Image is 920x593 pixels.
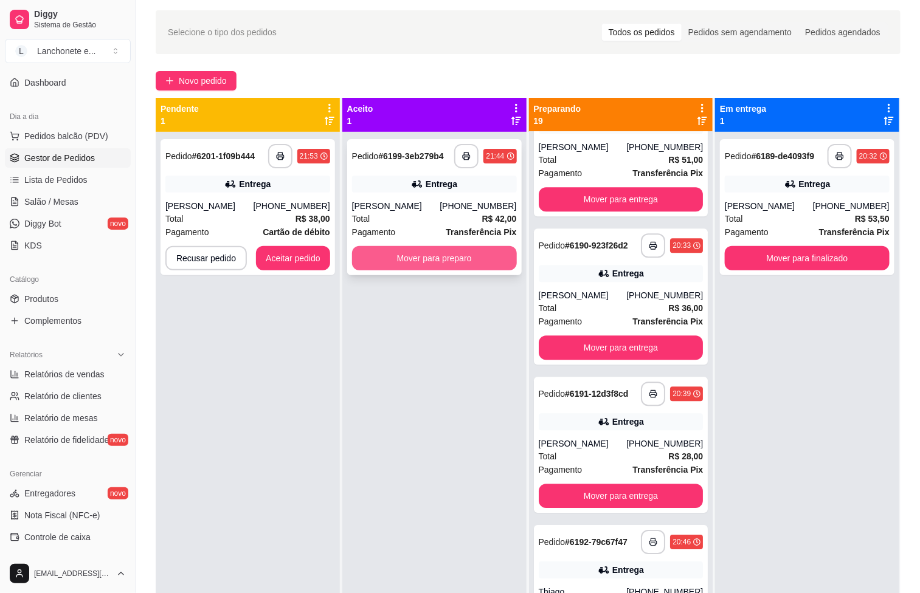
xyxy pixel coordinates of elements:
button: Mover para preparo [352,246,517,270]
button: [EMAIL_ADDRESS][DOMAIN_NAME] [5,559,131,588]
a: KDS [5,236,131,255]
a: Entregadoresnovo [5,484,131,503]
span: Total [539,301,557,315]
span: Pagamento [352,225,396,239]
span: Pedido [725,151,752,161]
strong: Cartão de débito [263,227,330,237]
span: Novo pedido [179,74,227,87]
span: Pagamento [725,225,769,239]
button: Mover para entrega [539,187,704,211]
strong: Transferência Pix [446,227,517,237]
a: Complementos [5,311,131,331]
span: Dashboard [24,77,66,89]
div: Entrega [239,178,271,190]
button: Mover para entrega [539,484,704,508]
button: Mover para finalizado [725,246,890,270]
span: L [15,45,27,57]
strong: Transferência Pix [819,227,890,237]
a: Relatório de clientes [5,386,131,406]
span: Relatório de fidelidade [24,434,109,446]
a: DiggySistema de Gestão [5,5,131,34]
div: Entrega [612,416,644,428]
a: Diggy Botnovo [5,214,131,233]
span: Pagamento [539,463,583,476]
div: [PHONE_NUMBER] [626,437,703,450]
strong: R$ 53,50 [855,214,890,224]
div: [PHONE_NUMBER] [813,200,890,212]
span: [EMAIL_ADDRESS][DOMAIN_NAME] [34,569,111,578]
div: Gerenciar [5,464,131,484]
strong: # 6201-1f09b444 [192,151,255,161]
div: [PERSON_NAME] [539,289,627,301]
p: Aceito [347,103,373,115]
span: Controle de fiado [24,553,89,565]
div: [PERSON_NAME] [352,200,440,212]
span: Salão / Mesas [24,196,78,208]
span: Pedido [352,151,379,161]
a: Controle de caixa [5,527,131,547]
p: 1 [720,115,766,127]
span: Pagamento [165,225,209,239]
div: Todos os pedidos [602,24,682,41]
a: Controle de fiado [5,549,131,569]
span: Nota Fiscal (NFC-e) [24,509,100,521]
button: Select a team [5,39,131,63]
div: Entrega [612,267,644,279]
span: Pedido [539,389,565,399]
a: Lista de Pedidos [5,170,131,190]
span: Pedidos balcão (PDV) [24,130,108,142]
span: Controle de caixa [24,531,91,543]
div: [PHONE_NUMBER] [626,141,703,153]
button: Recusar pedido [165,246,247,270]
span: Relatórios de vendas [24,368,105,380]
div: [PHONE_NUMBER] [440,200,516,212]
span: Entregadores [24,487,75,499]
a: Nota Fiscal (NFC-e) [5,506,131,525]
strong: R$ 51,00 [668,155,703,165]
strong: # 6191-12d3f8cd [565,389,628,399]
div: [PERSON_NAME] [539,437,627,450]
div: [PHONE_NUMBER] [254,200,330,212]
span: Total [352,212,370,225]
a: Dashboard [5,73,131,92]
span: Total [539,153,557,166]
div: 20:32 [859,151,877,161]
strong: Transferência Pix [632,168,703,178]
span: Complementos [24,315,81,327]
a: Salão / Mesas [5,192,131,211]
span: Total [725,212,743,225]
span: Diggy Bot [24,218,61,230]
strong: # 6199-3eb279b4 [378,151,443,161]
button: Novo pedido [156,71,237,91]
strong: Transferência Pix [632,465,703,475]
span: Sistema de Gestão [34,20,126,30]
span: Pagamento [539,315,583,328]
a: Produtos [5,289,131,309]
div: 21:44 [486,151,504,161]
button: Aceitar pedido [256,246,330,270]
div: 21:53 [300,151,318,161]
div: Catálogo [5,270,131,289]
strong: R$ 36,00 [668,303,703,313]
div: Entrega [612,564,644,576]
span: Diggy [34,9,126,20]
button: Pedidos balcão (PDV) [5,126,131,146]
strong: # 6192-79c67f47 [565,537,628,547]
div: Pedidos sem agendamento [682,24,798,41]
p: Pendente [161,103,199,115]
a: Relatórios de vendas [5,365,131,384]
span: KDS [24,239,42,252]
div: [PERSON_NAME] [539,141,627,153]
a: Relatório de mesas [5,408,131,428]
div: Entrega [426,178,457,190]
div: 20:33 [673,241,691,250]
div: 20:39 [673,389,691,399]
span: Pedido [539,537,565,547]
div: [PHONE_NUMBER] [626,289,703,301]
span: Pedido [539,241,565,250]
strong: R$ 38,00 [296,214,330,224]
strong: R$ 42,00 [482,214,517,224]
div: Dia a dia [5,107,131,126]
span: Gestor de Pedidos [24,152,95,164]
p: 1 [161,115,199,127]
